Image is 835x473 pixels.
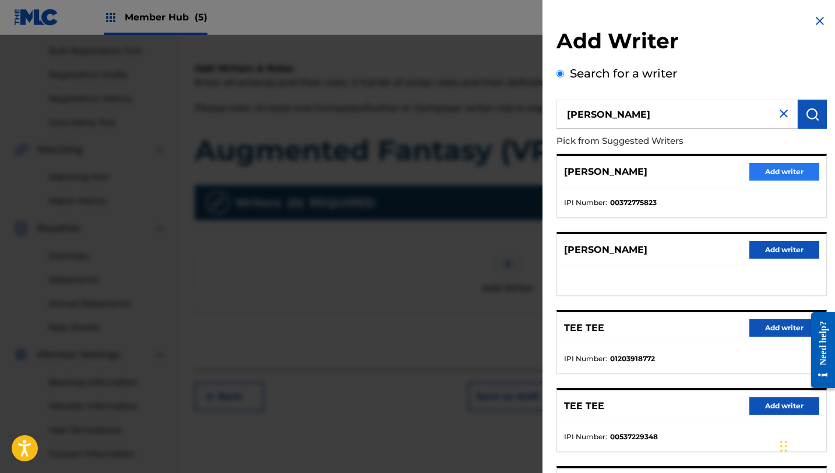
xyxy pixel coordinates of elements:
p: TEE TEE [564,321,604,335]
button: Add writer [749,241,819,259]
span: IPI Number : [564,354,607,364]
img: MLC Logo [14,9,59,26]
span: (5) [195,12,207,23]
iframe: Resource Center [802,303,835,397]
button: Add writer [749,163,819,181]
button: Add writer [749,397,819,415]
iframe: Chat Widget [777,417,835,473]
input: Search writer's name or IPI Number [556,100,798,129]
h2: Add Writer [556,28,827,58]
label: Search for a writer [570,66,677,80]
img: close [777,107,791,121]
p: Pick from Suggested Writers [556,129,760,154]
p: [PERSON_NAME] [564,165,647,179]
button: Add writer [749,319,819,337]
p: TEE TEE [564,399,604,413]
strong: 00372775823 [610,197,657,208]
span: IPI Number : [564,432,607,442]
span: IPI Number : [564,197,607,208]
img: Search Works [805,107,819,121]
div: Drag [780,429,787,464]
img: Top Rightsholders [104,10,118,24]
p: [PERSON_NAME] [564,243,647,257]
strong: 00537229348 [610,432,658,442]
span: Member Hub [125,10,207,24]
strong: 01203918772 [610,354,655,364]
